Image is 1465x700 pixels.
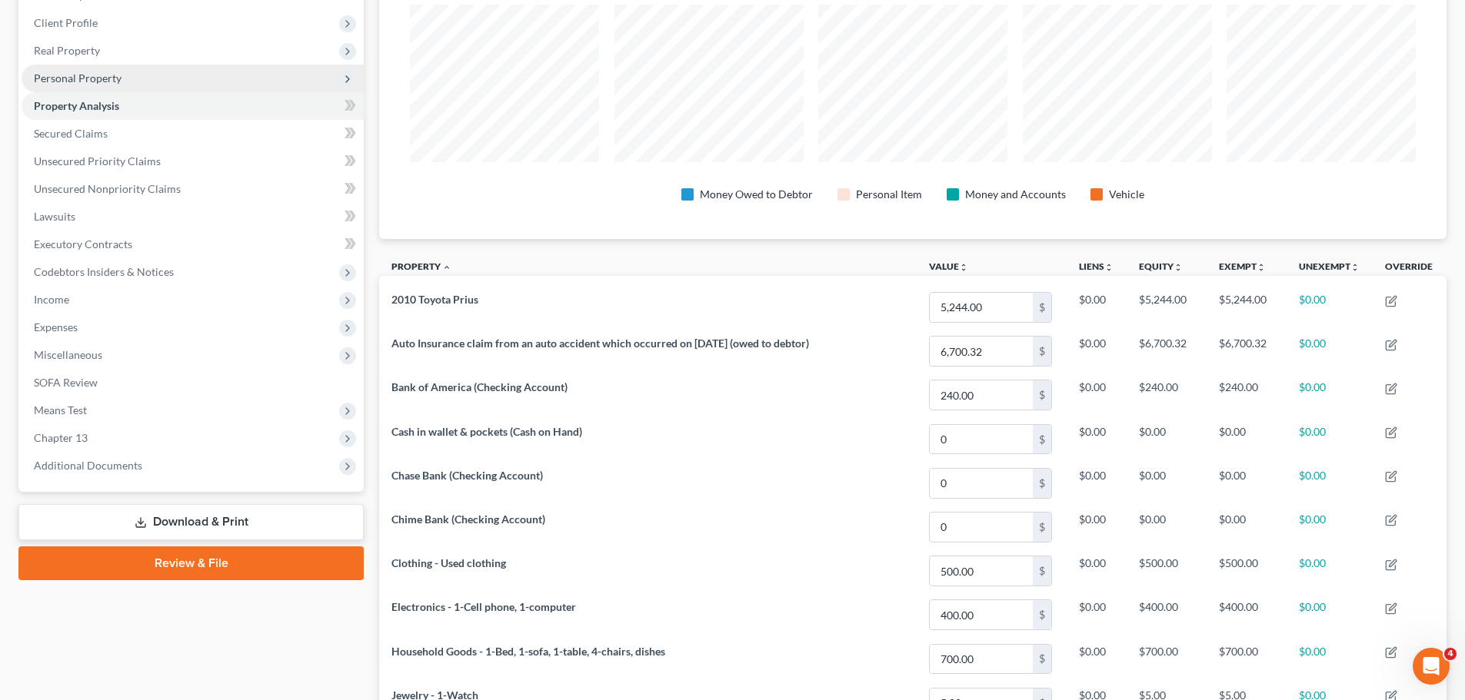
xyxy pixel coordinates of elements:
[391,293,478,306] span: 2010 Toyota Prius
[1033,600,1051,629] div: $
[1127,417,1207,461] td: $0.00
[1033,337,1051,366] div: $
[34,182,181,195] span: Unsecured Nonpriority Claims
[18,546,364,580] a: Review & File
[856,187,922,202] div: Personal Item
[1207,461,1287,505] td: $0.00
[1174,263,1183,272] i: unfold_more
[1127,461,1207,505] td: $0.00
[1067,505,1127,549] td: $0.00
[442,263,451,272] i: expand_less
[34,403,87,416] span: Means Test
[22,231,364,258] a: Executory Contracts
[1287,417,1373,461] td: $0.00
[930,380,1033,410] input: 0.00
[1287,373,1373,417] td: $0.00
[1067,593,1127,637] td: $0.00
[18,504,364,540] a: Download & Print
[34,348,102,361] span: Miscellaneous
[1299,260,1360,272] a: Unexemptunfold_more
[1287,637,1373,681] td: $0.00
[1127,330,1207,373] td: $6,700.32
[34,459,142,472] span: Additional Documents
[1067,285,1127,329] td: $0.00
[1127,637,1207,681] td: $700.00
[22,148,364,175] a: Unsecured Priority Claims
[34,431,88,444] span: Chapter 13
[1033,380,1051,410] div: $
[930,556,1033,586] input: 0.00
[1207,285,1287,329] td: $5,244.00
[930,425,1033,454] input: 0.00
[1287,505,1373,549] td: $0.00
[1079,260,1114,272] a: Liensunfold_more
[34,154,161,168] span: Unsecured Priority Claims
[929,260,968,272] a: Valueunfold_more
[391,645,665,658] span: Household Goods - 1-Bed, 1-sofa, 1-table, 4-chairs, dishes
[930,293,1033,322] input: 0.00
[1067,330,1127,373] td: $0.00
[1033,293,1051,322] div: $
[22,175,364,203] a: Unsecured Nonpriority Claims
[391,380,568,393] span: Bank of America (Checking Account)
[1207,373,1287,417] td: $240.00
[34,16,98,29] span: Client Profile
[1067,549,1127,592] td: $0.00
[391,260,451,272] a: Property expand_less
[1067,637,1127,681] td: $0.00
[1444,648,1457,660] span: 4
[1127,285,1207,329] td: $5,244.00
[34,210,75,223] span: Lawsuits
[34,265,174,278] span: Codebtors Insiders & Notices
[1033,645,1051,674] div: $
[1033,425,1051,454] div: $
[1207,505,1287,549] td: $0.00
[1067,373,1127,417] td: $0.00
[1287,593,1373,637] td: $0.00
[34,44,100,57] span: Real Property
[1207,417,1287,461] td: $0.00
[1127,549,1207,592] td: $500.00
[1033,513,1051,542] div: $
[34,127,108,140] span: Secured Claims
[1207,637,1287,681] td: $700.00
[391,469,543,482] span: Chase Bank (Checking Account)
[34,237,132,250] span: Executory Contracts
[930,513,1033,542] input: 0.00
[34,293,69,306] span: Income
[391,337,809,350] span: Auto Insurance claim from an auto accident which occurred on [DATE] (owed to debtor)
[1287,461,1373,505] td: $0.00
[1109,187,1144,202] div: Vehicle
[34,71,122,85] span: Personal Property
[930,645,1033,674] input: 0.00
[700,187,813,202] div: Money Owed to Debtor
[1127,505,1207,549] td: $0.00
[1104,263,1114,272] i: unfold_more
[1067,417,1127,461] td: $0.00
[1373,251,1447,286] th: Override
[391,600,576,613] span: Electronics - 1-Cell phone, 1-computer
[22,92,364,120] a: Property Analysis
[1033,469,1051,498] div: $
[391,513,545,526] span: Chime Bank (Checking Account)
[1127,593,1207,637] td: $400.00
[1207,330,1287,373] td: $6,700.32
[1287,285,1373,329] td: $0.00
[22,369,364,396] a: SOFA Review
[1413,648,1450,685] iframe: Intercom live chat
[959,263,968,272] i: unfold_more
[22,120,364,148] a: Secured Claims
[1207,593,1287,637] td: $400.00
[1257,263,1266,272] i: unfold_more
[34,376,98,389] span: SOFA Review
[1207,549,1287,592] td: $500.00
[1139,260,1183,272] a: Equityunfold_more
[34,99,119,112] span: Property Analysis
[930,337,1033,366] input: 0.00
[1287,330,1373,373] td: $0.00
[391,425,582,438] span: Cash in wallet & pockets (Cash on Hand)
[34,320,78,333] span: Expenses
[1219,260,1266,272] a: Exemptunfold_more
[930,600,1033,629] input: 0.00
[1350,263,1360,272] i: unfold_more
